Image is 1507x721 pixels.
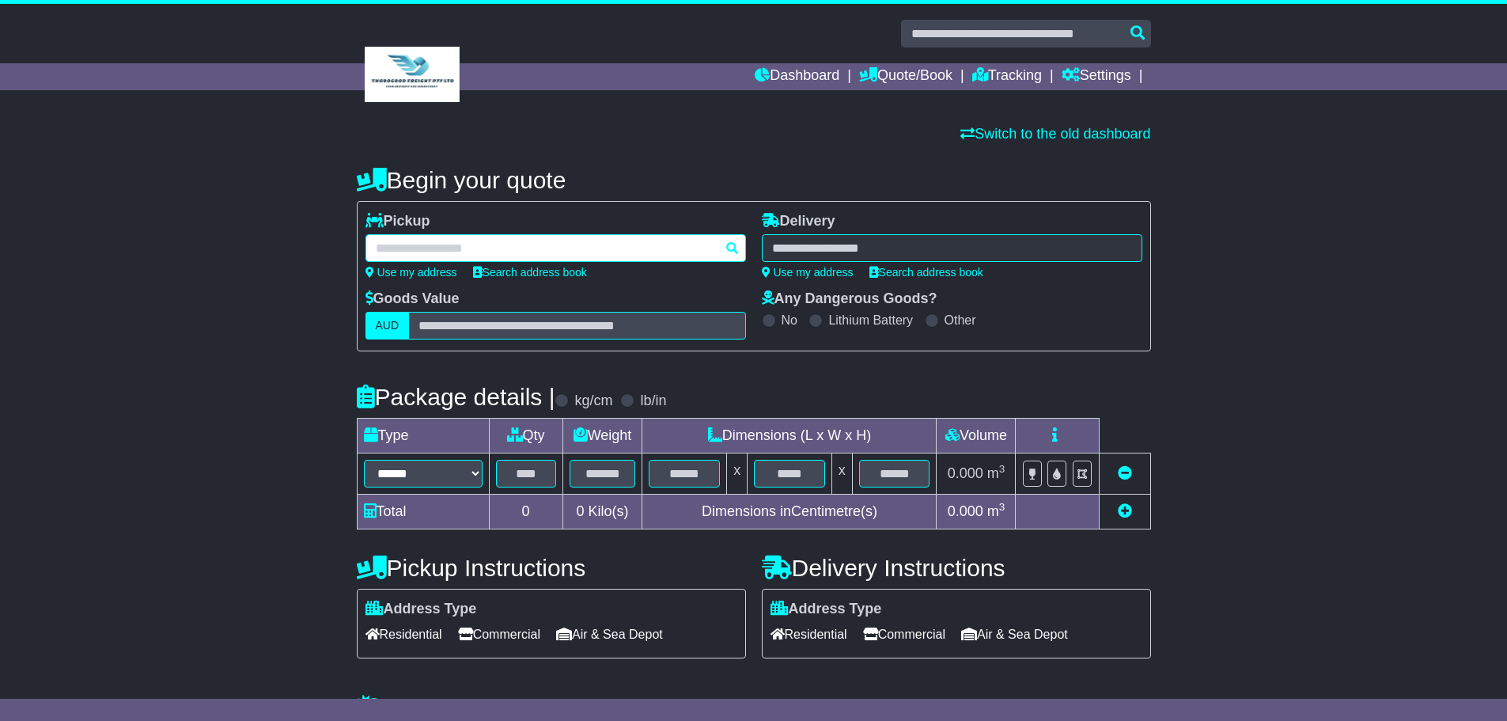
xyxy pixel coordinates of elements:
[782,313,797,328] label: No
[365,266,457,279] a: Use my address
[640,393,666,410] label: lb/in
[562,495,642,529] td: Kilo(s)
[762,213,835,230] label: Delivery
[357,384,555,410] h4: Package details |
[771,622,847,647] span: Residential
[556,622,663,647] span: Air & Sea Depot
[755,63,839,90] a: Dashboard
[357,167,1151,193] h4: Begin your quote
[574,393,612,410] label: kg/cm
[987,503,1005,519] span: m
[999,463,1005,475] sup: 3
[937,419,1016,453] td: Volume
[948,503,983,519] span: 0.000
[642,419,937,453] td: Dimensions (L x W x H)
[1118,465,1132,481] a: Remove this item
[961,622,1068,647] span: Air & Sea Depot
[960,126,1150,142] a: Switch to the old dashboard
[762,290,937,308] label: Any Dangerous Goods?
[458,622,540,647] span: Commercial
[762,555,1151,581] h4: Delivery Instructions
[863,622,945,647] span: Commercial
[489,495,562,529] td: 0
[727,453,748,495] td: x
[999,501,1005,513] sup: 3
[771,601,882,618] label: Address Type
[642,495,937,529] td: Dimensions in Centimetre(s)
[365,312,410,340] label: AUD
[972,63,1042,90] a: Tracking
[945,313,976,328] label: Other
[1062,63,1131,90] a: Settings
[576,503,584,519] span: 0
[365,601,477,618] label: Address Type
[365,213,430,230] label: Pickup
[365,622,442,647] span: Residential
[365,290,460,308] label: Goods Value
[357,495,489,529] td: Total
[828,313,913,328] label: Lithium Battery
[473,266,587,279] a: Search address book
[869,266,983,279] a: Search address book
[948,465,983,481] span: 0.000
[762,266,854,279] a: Use my address
[987,465,1005,481] span: m
[859,63,952,90] a: Quote/Book
[1118,503,1132,519] a: Add new item
[357,419,489,453] td: Type
[562,419,642,453] td: Weight
[831,453,852,495] td: x
[357,694,1151,720] h4: Warranty & Insurance
[489,419,562,453] td: Qty
[365,234,746,262] typeahead: Please provide city
[357,555,746,581] h4: Pickup Instructions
